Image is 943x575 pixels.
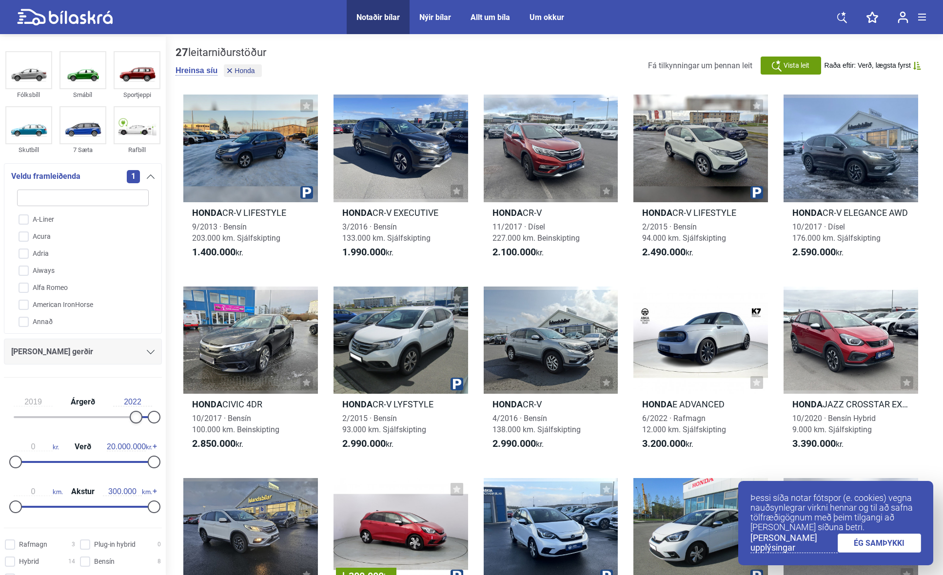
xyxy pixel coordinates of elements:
[492,399,523,409] b: Honda
[68,398,98,406] span: Árgerð
[192,222,280,243] span: 9/2013 · Bensín 203.000 km. Sjálfskipting
[14,487,63,496] span: km.
[492,438,536,449] b: 2.990.000
[19,556,39,567] span: Hybrid
[484,207,618,218] h2: CR-V
[176,66,217,76] button: Hreinsa síu
[157,539,161,550] span: 0
[192,399,222,409] b: Honda
[750,493,921,532] p: Þessi síða notar fótspor (e. cookies) vegna nauðsynlegrar virkni hennar og til að safna tölfræðig...
[19,539,47,550] span: Rafmagn
[530,13,564,22] a: Um okkur
[642,399,672,409] b: Honda
[784,207,918,218] h2: CR-V ELEGANCE AWD
[224,64,261,77] button: Honda
[334,95,468,267] a: HondaCR-V EXECUTIVE3/2016 · Bensín133.000 km. Sjálfskipting1.990.000kr.
[342,414,426,434] span: 2/2015 · Bensín 93.000 km. Sjálfskipting
[484,95,618,267] a: HondaCR-V11/2017 · Dísel227.000 km. Beinskipting2.100.000kr.
[451,378,463,390] img: parking.png
[792,246,836,258] b: 2.590.000
[342,438,393,450] span: kr.
[14,442,59,451] span: kr.
[492,438,544,450] span: kr.
[59,144,106,155] div: 7 Sæta
[342,246,386,258] b: 1.990.000
[127,170,140,183] span: 1
[825,61,921,70] button: Raða eftir: Verð, lægsta fyrst
[192,438,243,450] span: kr.
[633,207,768,218] h2: CR-V LIFESTYLE
[183,95,318,267] a: HondaCR-V LIFESTYLE9/2013 · Bensín203.000 km. Sjálfskipting1.400.000kr.
[633,399,768,410] h2: E ADVANCED
[492,414,581,434] span: 4/2016 · Bensín 138.000 km. Sjálfskipting
[642,438,686,449] b: 3.200.000
[68,556,75,567] span: 14
[114,144,160,155] div: Rafbíll
[642,246,686,258] b: 2.490.000
[94,539,136,550] span: Plug-in hybrid
[633,95,768,267] a: HondaCR-V LIFESTYLE2/2015 · Bensín94.000 km. Sjálfskipting2.490.000kr.
[11,170,80,183] span: Veldu framleiðenda
[484,399,618,410] h2: CR-V
[492,222,580,243] span: 11/2017 · Dísel 227.000 km. Beinskipting
[5,144,52,155] div: Skutbíll
[176,46,188,58] b: 27
[342,208,373,218] b: Honda
[492,247,544,258] span: kr.
[898,11,908,23] img: user-login.svg
[492,246,536,258] b: 2.100.000
[419,13,451,22] a: Nýir bílar
[176,46,266,59] div: leitarniðurstöður
[825,61,911,70] span: Raða eftir: Verð, lægsta fyrst
[342,399,373,409] b: Honda
[183,399,318,410] h2: CIVIC 4DR
[300,186,313,199] img: parking.png
[484,287,618,459] a: HondaCR-V4/2016 · Bensín138.000 km. Sjálfskipting2.990.000kr.
[642,438,693,450] span: kr.
[342,438,386,449] b: 2.990.000
[342,222,431,243] span: 3/2016 · Bensín 133.000 km. Sjálfskipting
[72,443,94,451] span: Verð
[157,556,161,567] span: 8
[792,208,823,218] b: Honda
[792,399,823,409] b: Honda
[356,13,400,22] a: Notaðir bílar
[792,222,881,243] span: 10/2017 · Dísel 176.000 km. Sjálfskipting
[642,222,726,243] span: 2/2015 · Bensín 94.000 km. Sjálfskipting
[11,345,93,359] span: [PERSON_NAME] gerðir
[107,442,152,451] span: kr.
[235,67,255,74] span: Honda
[838,534,922,553] a: ÉG SAMÞYKKI
[183,287,318,459] a: HondaCIVIC 4DR10/2017 · Bensín100.000 km. Beinskipting2.850.000kr.
[192,246,236,258] b: 1.400.000
[750,186,763,199] img: parking.png
[492,208,523,218] b: Honda
[784,95,918,267] a: HondaCR-V ELEGANCE AWD10/2017 · Dísel176.000 km. Sjálfskipting2.590.000kr.
[642,414,726,434] span: 6/2022 · Rafmagn 12.000 km. Sjálfskipting
[642,247,693,258] span: kr.
[192,414,279,434] span: 10/2017 · Bensín 100.000 km. Beinskipting
[784,60,809,71] span: Vista leit
[633,287,768,459] a: HondaE ADVANCED6/2022 · Rafmagn12.000 km. Sjálfskipting3.200.000kr.
[792,438,836,449] b: 3.390.000
[5,89,52,100] div: Fólksbíll
[72,539,75,550] span: 3
[183,207,318,218] h2: CR-V LIFESTYLE
[642,208,672,218] b: Honda
[59,89,106,100] div: Smábíl
[334,287,468,459] a: HondaCR-V LYFSTYLE2/2015 · Bensín93.000 km. Sjálfskipting2.990.000kr.
[192,247,243,258] span: kr.
[334,207,468,218] h2: CR-V EXECUTIVE
[471,13,510,22] a: Allt um bíla
[792,414,876,434] span: 10/2020 · Bensín Hybrid 9.000 km. Sjálfskipting
[792,247,844,258] span: kr.
[648,61,752,70] span: Fá tilkynningar um þennan leit
[103,487,152,496] span: km.
[192,438,236,449] b: 2.850.000
[192,208,222,218] b: Honda
[784,287,918,459] a: HondaJAZZ CROSSTAR EXECUTIVE10/2020 · Bensín Hybrid9.000 km. Sjálfskipting3.390.000kr.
